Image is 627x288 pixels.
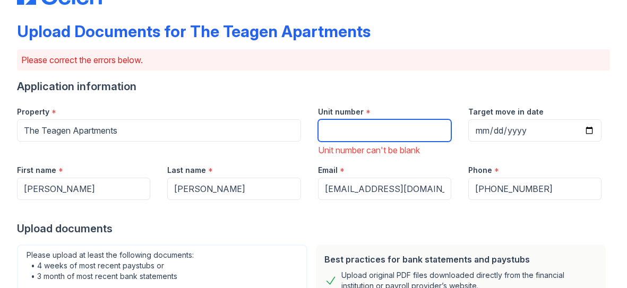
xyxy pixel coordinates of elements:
[17,221,610,236] div: Upload documents
[17,22,371,41] div: Upload Documents for The Teagen Apartments
[17,165,56,176] label: First name
[318,165,338,176] label: Email
[167,165,206,176] label: Last name
[21,54,606,66] p: Please correct the errors below.
[468,107,544,117] label: Target move in date
[318,144,451,156] div: Unit number can't be blank
[17,79,610,94] div: Application information
[324,253,598,266] div: Best practices for bank statements and paystubs
[468,165,492,176] label: Phone
[318,107,364,117] label: Unit number
[17,107,49,117] label: Property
